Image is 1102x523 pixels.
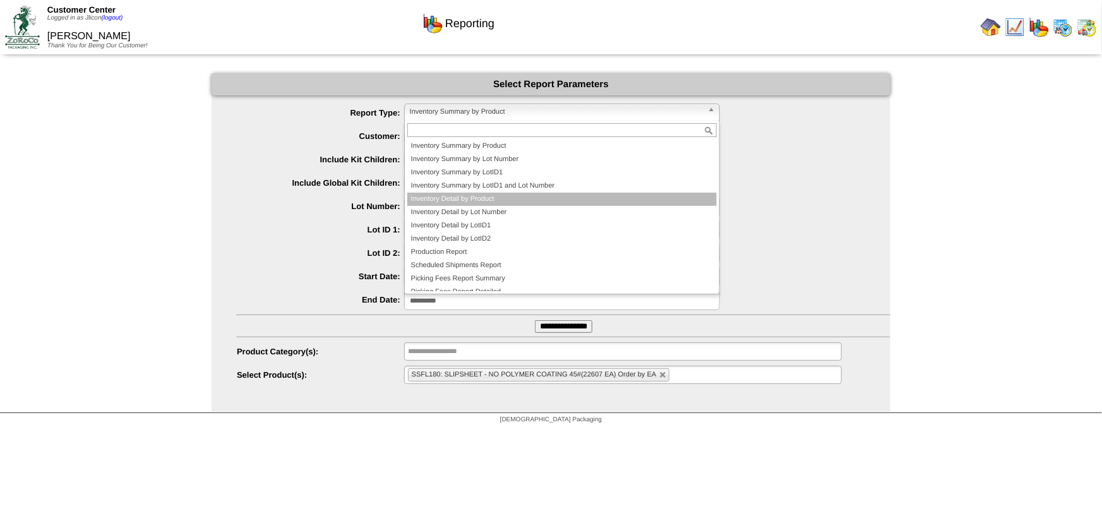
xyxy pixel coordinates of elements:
img: line_graph.gif [1005,17,1025,37]
img: calendarinout.gif [1077,17,1097,37]
li: Inventory Detail by Lot Number [407,206,717,219]
img: graph.gif [422,13,443,33]
label: Product Category(s): [237,347,404,356]
label: Customer: [237,131,404,141]
li: Inventory Detail by LotID2 [407,232,717,246]
span: [PERSON_NAME] [237,127,890,141]
li: Picking Fees Report Detailed [407,286,717,299]
a: (logout) [102,15,123,21]
img: ZoRoCo_Logo(Green%26Foil)%20jpg.webp [5,6,40,48]
label: Lot ID 1: [237,225,404,234]
span: Reporting [445,17,494,30]
label: Report Type: [237,108,404,117]
span: SSFL180: SLIPSHEET - NO POLYMER COATING 45#(22607 EA) Order by EA [412,371,657,378]
label: Include Global Kit Children: [237,178,404,188]
li: Production Report [407,246,717,259]
label: Lot Number: [237,201,404,211]
span: [PERSON_NAME] [47,31,131,42]
span: Inventory Summary by Product [410,104,703,119]
img: calendarprod.gif [1053,17,1073,37]
label: Start Date: [237,272,404,281]
div: Select Report Parameters [212,73,890,95]
img: home.gif [981,17,1001,37]
label: Select Product(s): [237,370,404,380]
li: Picking Fees Report Summary [407,272,717,286]
label: End Date: [237,295,404,304]
li: Inventory Summary by Lot Number [407,153,717,166]
label: Lot ID 2: [237,248,404,258]
span: [DEMOGRAPHIC_DATA] Packaging [500,416,602,423]
span: Logged in as Jlicon [47,15,123,21]
li: Inventory Summary by LotID1 and Lot Number [407,179,717,193]
li: Inventory Summary by LotID1 [407,166,717,179]
span: Thank You for Being Our Customer! [47,42,148,49]
li: Inventory Summary by Product [407,140,717,153]
label: Include Kit Children: [237,155,404,164]
li: Inventory Detail by LotID1 [407,219,717,232]
li: Inventory Detail by Product [407,193,717,206]
li: Scheduled Shipments Report [407,259,717,272]
span: Customer Center [47,5,116,15]
img: graph.gif [1029,17,1049,37]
